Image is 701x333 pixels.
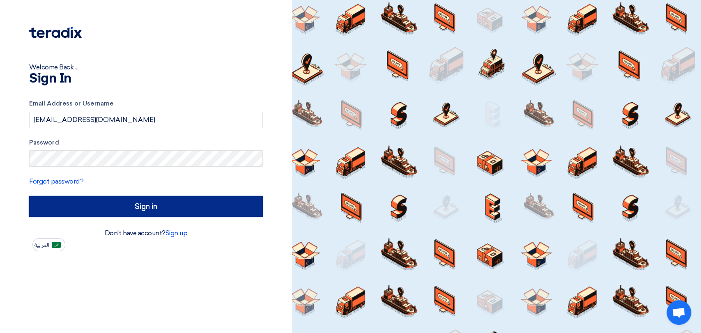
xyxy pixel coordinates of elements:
button: العربية [32,238,65,251]
label: Email Address or Username [29,99,263,108]
span: العربية [34,242,49,248]
input: Sign in [29,196,263,217]
div: Open chat [667,300,691,325]
label: Password [29,138,263,147]
h1: Sign In [29,72,263,85]
a: Sign up [165,229,188,237]
div: Welcome Back ... [29,62,263,72]
div: Don't have account? [29,228,263,238]
img: Teradix logo [29,27,82,38]
input: Enter your business email or username [29,112,263,128]
a: Forgot password? [29,177,83,185]
img: ar-AR.png [52,242,61,248]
